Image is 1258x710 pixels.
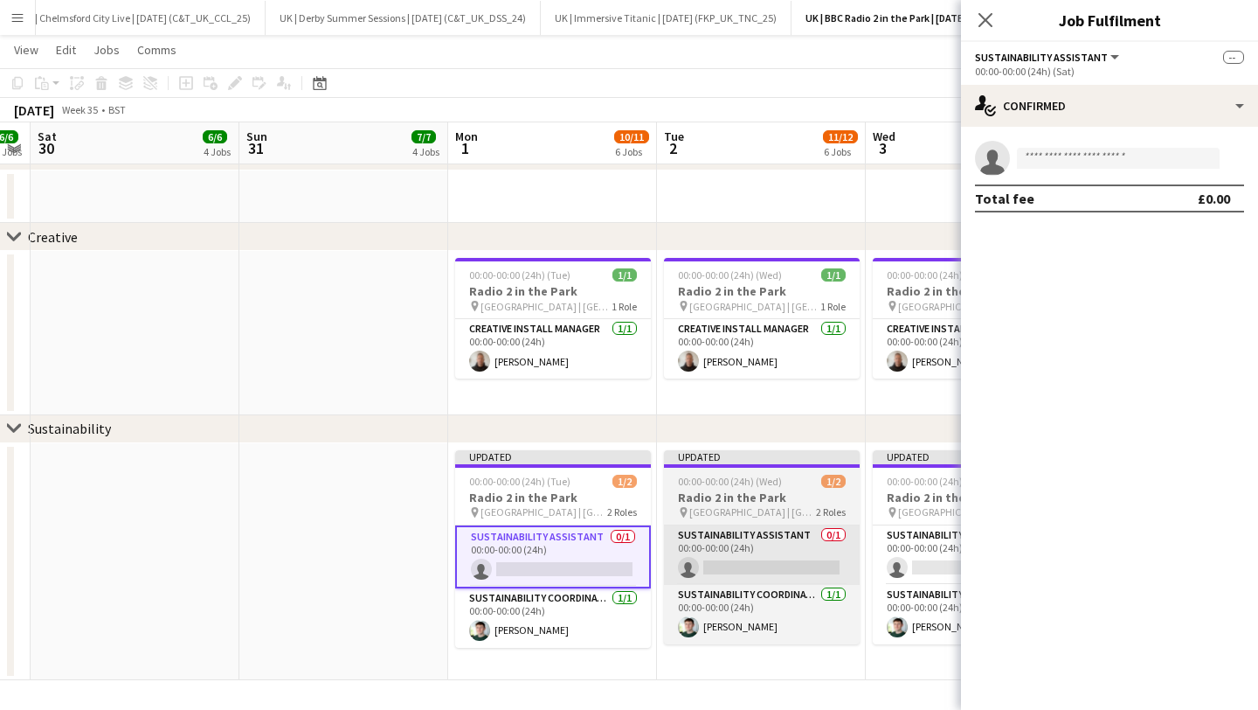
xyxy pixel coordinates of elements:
span: 3 [870,138,895,158]
span: 2 [661,138,684,158]
span: 1/2 [821,475,846,488]
app-card-role: Creative Install Manager1/100:00-00:00 (24h)[PERSON_NAME] [664,319,860,379]
span: 1 Role [612,300,637,313]
span: Mon [455,129,478,144]
div: 6 Jobs [824,145,857,158]
app-job-card: Updated00:00-00:00 (24h) (Tue)1/2Radio 2 in the Park [GEOGRAPHIC_DATA] | [GEOGRAPHIC_DATA], [GEOG... [455,450,651,648]
span: [GEOGRAPHIC_DATA] | [GEOGRAPHIC_DATA], [GEOGRAPHIC_DATA] [898,505,1025,519]
button: UK | Derby Summer Sessions | [DATE] (C&T_UK_DSS_24) [266,1,541,35]
a: Jobs [86,38,127,61]
span: [GEOGRAPHIC_DATA] | [GEOGRAPHIC_DATA], [GEOGRAPHIC_DATA] [480,505,607,519]
app-card-role: Sustainability Coordinator1/100:00-00:00 (24h)[PERSON_NAME] [873,585,1068,644]
span: 1 Role [820,300,846,313]
span: Week 35 [58,103,101,116]
span: 1/1 [821,268,846,282]
span: 31 [244,138,267,158]
app-card-role: Sustainability Assistant0/100:00-00:00 (24h) [873,526,1068,585]
app-job-card: 00:00-00:00 (24h) (Tue)1/1Radio 2 in the Park [GEOGRAPHIC_DATA] | [GEOGRAPHIC_DATA], [GEOGRAPHIC_... [455,258,651,379]
span: Tue [664,129,684,144]
div: 6 Jobs [615,145,648,158]
div: Updated [873,450,1068,464]
span: 6/6 [203,130,227,143]
app-card-role: Creative Install Manager1/100:00-00:00 (24h)[PERSON_NAME] [455,319,651,379]
app-card-role: Sustainability Assistant0/100:00-00:00 (24h) [455,526,651,588]
h3: Radio 2 in the Park [664,283,860,299]
div: Creative [28,228,78,246]
span: 1 [453,138,478,158]
app-card-role: Sustainability Coordinator1/100:00-00:00 (24h)[PERSON_NAME] [664,585,860,644]
span: 1/2 [612,475,637,488]
app-card-role: Sustainability Coordinator1/100:00-00:00 (24h)[PERSON_NAME] [455,588,651,648]
button: Sustainability Assistant [975,51,1122,64]
app-card-role: Sustainability Assistant0/100:00-00:00 (24h) [664,526,860,585]
h3: Radio 2 in the Park [873,283,1068,299]
div: Total fee [975,190,1034,207]
span: 00:00-00:00 (24h) (Tue) [469,475,570,488]
span: [GEOGRAPHIC_DATA] | [GEOGRAPHIC_DATA], [GEOGRAPHIC_DATA] [689,505,816,519]
span: 2 Roles [816,505,846,519]
span: 2 Roles [607,505,637,519]
button: UK | BBC Radio 2 in the Park | [DATE] (BBC_UK_R2ITP_25) [791,1,1075,35]
span: 11/12 [823,130,858,143]
span: Edit [56,42,76,58]
span: 00:00-00:00 (24h) (Thu) [887,475,990,488]
span: Comms [137,42,176,58]
span: 00:00-00:00 (24h) (Wed) [678,475,782,488]
span: 00:00-00:00 (24h) (Tue) [469,268,570,282]
div: 00:00-00:00 (24h) (Sat) [975,65,1244,78]
span: [GEOGRAPHIC_DATA] | [GEOGRAPHIC_DATA], [GEOGRAPHIC_DATA] [898,300,1029,313]
div: Updated [455,450,651,464]
div: Sustainability [28,420,111,437]
a: Comms [130,38,183,61]
app-job-card: Updated00:00-00:00 (24h) (Wed)1/2Radio 2 in the Park [GEOGRAPHIC_DATA] | [GEOGRAPHIC_DATA], [GEOG... [664,450,860,644]
span: View [14,42,38,58]
h3: Job Fulfilment [961,9,1258,31]
span: Jobs [93,42,120,58]
span: -- [1223,51,1244,64]
span: 00:00-00:00 (24h) (Thu) [887,268,990,282]
app-job-card: Updated00:00-00:00 (24h) (Thu)1/2Radio 2 in the Park [GEOGRAPHIC_DATA] | [GEOGRAPHIC_DATA], [GEOG... [873,450,1068,644]
h3: Radio 2 in the Park [664,490,860,505]
div: £0.00 [1198,190,1230,207]
h3: Radio 2 in the Park [873,490,1068,505]
span: 10/11 [614,130,649,143]
span: Sat [38,129,57,144]
button: UK | Chelmsford City Live | [DATE] (C&T_UK_CCL_25) [6,1,266,35]
span: [GEOGRAPHIC_DATA] | [GEOGRAPHIC_DATA], [GEOGRAPHIC_DATA] [480,300,612,313]
div: BST [108,103,126,116]
div: Updated [664,450,860,464]
span: 30 [35,138,57,158]
a: Edit [49,38,83,61]
span: Wed [873,129,895,144]
app-job-card: 00:00-00:00 (24h) (Wed)1/1Radio 2 in the Park [GEOGRAPHIC_DATA] | [GEOGRAPHIC_DATA], [GEOGRAPHIC_... [664,258,860,379]
app-card-role: Creative Install Manager1/100:00-00:00 (24h)[PERSON_NAME] [873,319,1068,379]
span: 7/7 [411,130,436,143]
span: Sustainability Assistant [975,51,1108,64]
a: View [7,38,45,61]
h3: Radio 2 in the Park [455,490,651,505]
div: [DATE] [14,101,54,119]
span: Sun [246,129,267,144]
div: 4 Jobs [412,145,439,158]
span: 00:00-00:00 (24h) (Wed) [678,268,782,282]
span: 1/1 [612,268,637,282]
div: 4 Jobs [204,145,231,158]
span: [GEOGRAPHIC_DATA] | [GEOGRAPHIC_DATA], [GEOGRAPHIC_DATA] [689,300,820,313]
h3: Radio 2 in the Park [455,283,651,299]
app-job-card: 00:00-00:00 (24h) (Thu)1/1Radio 2 in the Park [GEOGRAPHIC_DATA] | [GEOGRAPHIC_DATA], [GEOGRAPHIC_... [873,258,1068,379]
div: Confirmed [961,85,1258,127]
button: UK | Immersive Titanic | [DATE] (FKP_UK_TNC_25) [541,1,791,35]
